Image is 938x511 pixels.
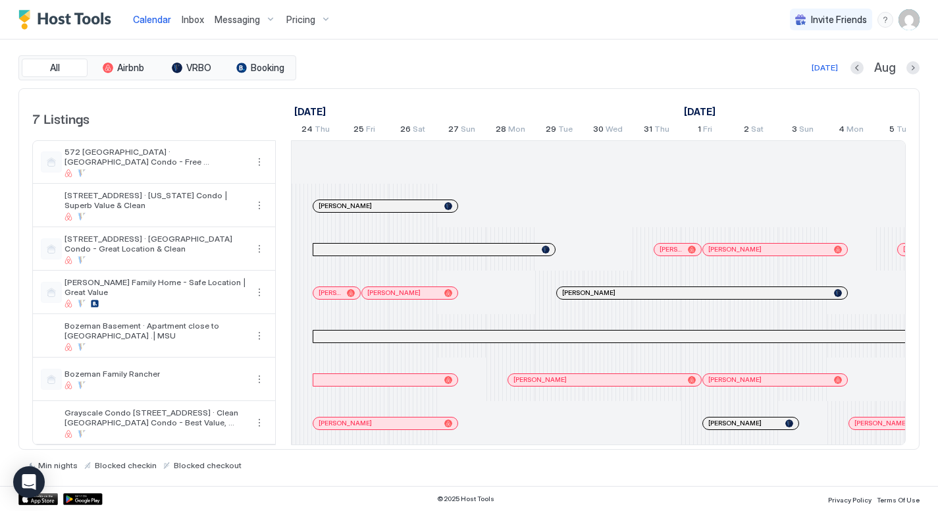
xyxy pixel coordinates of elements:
[508,124,525,138] span: Mon
[741,121,767,140] a: August 2, 2025
[95,460,157,470] span: Blocked checkin
[315,124,330,138] span: Thu
[41,325,62,346] div: listing image
[32,108,90,128] span: 7 Listings
[133,14,171,25] span: Calendar
[810,60,840,76] button: [DATE]
[251,241,267,257] button: More options
[117,62,144,74] span: Airbnb
[799,124,814,138] span: Sun
[850,61,864,74] button: Previous month
[63,493,103,505] a: Google Play Store
[251,198,267,213] div: menu
[215,14,260,26] span: Messaging
[251,371,267,387] button: More options
[593,124,604,138] span: 30
[698,124,701,138] span: 1
[445,121,479,140] a: July 27, 2025
[562,288,615,297] span: [PERSON_NAME]
[437,495,494,503] span: © 2025 Host Tools
[251,198,267,213] button: More options
[13,466,45,498] div: Open Intercom Messenger
[251,371,267,387] div: menu
[251,328,267,344] button: More options
[65,277,246,297] span: [PERSON_NAME] Family Home - Safe Location | Great Value
[906,61,920,74] button: Next month
[251,284,267,300] button: More options
[291,102,329,121] a: July 24, 2025
[251,415,267,431] button: More options
[461,124,475,138] span: Sun
[413,124,425,138] span: Sat
[492,121,529,140] a: July 28, 2025
[558,124,573,138] span: Tue
[90,59,156,77] button: Airbnb
[174,460,242,470] span: Blocked checkout
[65,147,246,167] span: 572 [GEOGRAPHIC_DATA] · [GEOGRAPHIC_DATA] Condo - Free Laundry/Central Location
[65,234,246,254] span: [STREET_ADDRESS] · [GEOGRAPHIC_DATA] Condo - Great Location & Clean
[286,14,315,26] span: Pricing
[448,124,459,138] span: 27
[65,408,246,427] span: Grayscale Condo [STREET_ADDRESS] · Clean [GEOGRAPHIC_DATA] Condo - Best Value, Great Sleep
[640,121,673,140] a: July 31, 2025
[708,375,762,384] span: [PERSON_NAME]
[789,121,817,140] a: August 3, 2025
[889,124,895,138] span: 5
[366,124,375,138] span: Fri
[681,102,719,121] a: August 1, 2025
[298,121,333,140] a: July 24, 2025
[839,124,845,138] span: 4
[828,492,872,506] a: Privacy Policy
[513,375,567,384] span: [PERSON_NAME]
[133,13,171,26] a: Calendar
[708,419,762,427] span: [PERSON_NAME]
[251,328,267,344] div: menu
[353,124,364,138] span: 25
[22,59,88,77] button: All
[18,493,58,505] a: App Store
[744,124,749,138] span: 2
[835,121,867,140] a: August 4, 2025
[792,124,797,138] span: 3
[877,496,920,504] span: Terms Of Use
[251,62,284,74] span: Booking
[50,62,60,74] span: All
[703,124,712,138] span: Fri
[251,154,267,170] div: menu
[812,62,838,74] div: [DATE]
[811,14,867,26] span: Invite Friends
[41,412,62,433] div: listing image
[397,121,429,140] a: July 26, 2025
[18,55,296,80] div: tab-group
[897,124,911,138] span: Tue
[546,124,556,138] span: 29
[899,9,920,30] div: User profile
[301,124,313,138] span: 24
[65,190,246,210] span: [STREET_ADDRESS] · [US_STATE] Condo | Superb Value & Clean
[251,415,267,431] div: menu
[319,419,372,427] span: [PERSON_NAME]
[38,460,78,470] span: Min nights
[828,496,872,504] span: Privacy Policy
[227,59,293,77] button: Booking
[251,284,267,300] div: menu
[644,124,652,138] span: 31
[590,121,626,140] a: July 30, 2025
[751,124,764,138] span: Sat
[874,61,896,76] span: Aug
[847,124,864,138] span: Mon
[660,245,683,254] span: [PERSON_NAME]
[350,121,378,140] a: July 25, 2025
[65,321,246,340] span: Bozeman Basement · Apartment close to [GEOGRAPHIC_DATA] .| MSU
[319,288,342,297] span: [PERSON_NAME]
[606,124,623,138] span: Wed
[41,195,62,216] div: listing image
[319,202,372,210] span: [PERSON_NAME]
[182,14,204,25] span: Inbox
[854,419,908,427] span: [PERSON_NAME]
[496,124,506,138] span: 28
[542,121,576,140] a: July 29, 2025
[18,10,117,30] a: Host Tools Logo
